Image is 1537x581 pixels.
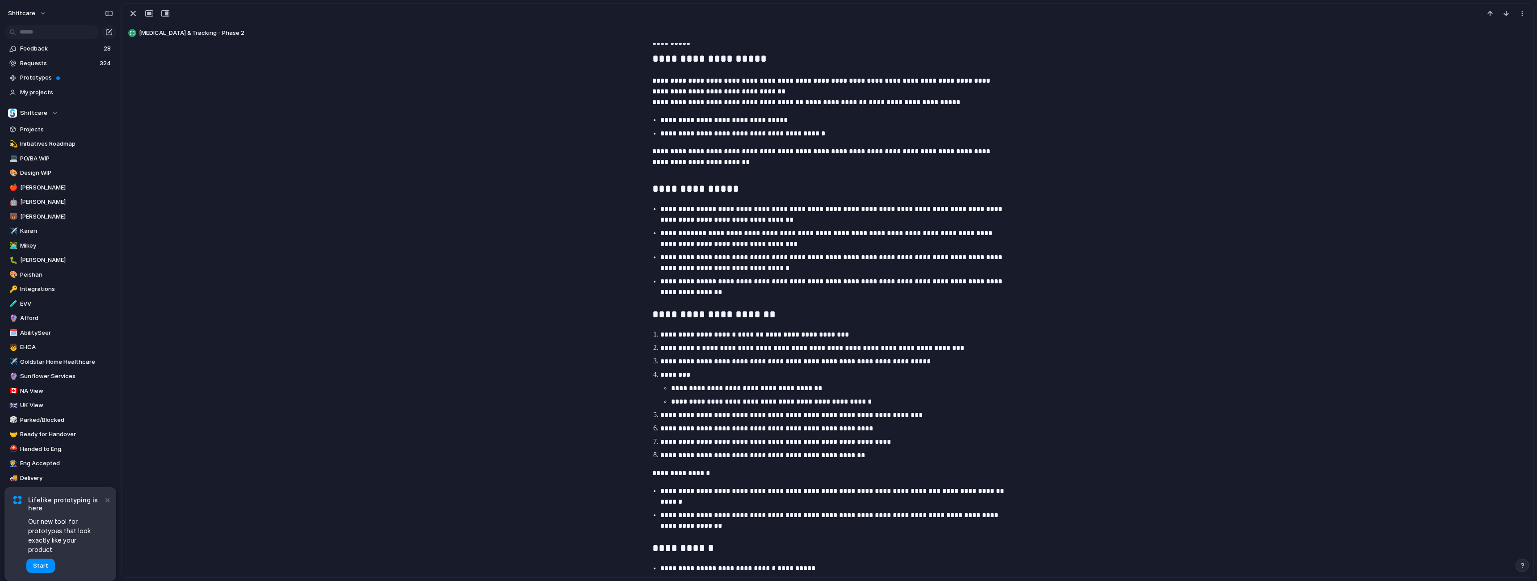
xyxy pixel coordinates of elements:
[20,59,97,68] span: Requests
[20,343,113,352] span: EHCA
[8,372,17,381] button: 🔮
[9,342,16,353] div: 🧒
[8,328,17,337] button: 🗓️
[8,154,17,163] button: 💻
[9,371,16,382] div: 🔮
[20,44,101,53] span: Feedback
[20,109,47,118] span: Shiftcare
[4,370,116,383] a: 🔮Sunflower Services
[4,123,116,136] a: Projects
[9,415,16,425] div: 🎲
[20,416,113,425] span: Parked/Blocked
[4,181,116,194] a: 🍎[PERSON_NAME]
[20,372,113,381] span: Sunflower Services
[20,256,113,265] span: [PERSON_NAME]
[20,459,113,468] span: Eng Accepted
[4,413,116,427] div: 🎲Parked/Blocked
[8,416,17,425] button: 🎲
[9,168,16,178] div: 🎨
[4,399,116,412] div: 🇬🇧UK View
[20,154,113,163] span: PO/BA WIP
[9,328,16,338] div: 🗓️
[9,240,16,251] div: 👨‍💻
[126,26,1529,40] button: [MEDICAL_DATA] & Tracking - Phase 2
[20,270,113,279] span: Peishan
[20,314,113,323] span: Afford
[4,268,116,282] a: 🎨Peishan
[4,486,116,499] div: 🎉Features Released this week
[4,326,116,340] a: 🗓️AbilitySeer
[8,401,17,410] button: 🇬🇧
[4,384,116,398] a: 🇨🇦NA View
[4,472,116,485] a: 🚚Delivery
[8,139,17,148] button: 💫
[20,430,113,439] span: Ready for Handover
[20,73,113,82] span: Prototypes
[4,341,116,354] a: 🧒EHCA
[139,29,1529,38] span: [MEDICAL_DATA] & Tracking - Phase 2
[4,442,116,456] div: ⛑️Handed to Eng.
[4,210,116,223] a: 🐻[PERSON_NAME]
[9,139,16,149] div: 💫
[20,88,113,97] span: My projects
[20,198,113,206] span: [PERSON_NAME]
[9,269,16,280] div: 🎨
[9,386,16,396] div: 🇨🇦
[4,42,116,55] a: Feedback28
[4,166,116,180] a: 🎨Design WIP
[8,445,17,454] button: ⛑️
[9,429,16,440] div: 🤝
[4,57,116,70] a: Requests324
[8,198,17,206] button: 🤖
[8,285,17,294] button: 🔑
[4,297,116,311] a: 🧪EVV
[9,284,16,295] div: 🔑
[4,71,116,84] a: Prototypes
[26,559,55,573] button: Start
[4,239,116,253] div: 👨‍💻Mikey
[8,459,17,468] button: 👨‍🏭
[28,517,103,554] span: Our new tool for prototypes that look exactly like your product.
[4,428,116,441] a: 🤝Ready for Handover
[4,6,51,21] button: shiftcare
[4,137,116,151] a: 💫Initiatives Roadmap
[9,444,16,454] div: ⛑️
[20,387,113,396] span: NA View
[4,106,116,120] button: Shiftcare
[8,168,17,177] button: 🎨
[8,183,17,192] button: 🍎
[4,282,116,296] a: 🔑Integrations
[20,212,113,221] span: [PERSON_NAME]
[9,313,16,324] div: 🔮
[4,355,116,369] div: ✈️Goldstar Home Healthcare
[8,227,17,236] button: ✈️
[8,343,17,352] button: 🧒
[28,496,103,512] span: Lifelike prototyping is here
[20,241,113,250] span: Mikey
[9,473,16,483] div: 🚚
[102,494,113,505] button: Dismiss
[4,86,116,99] a: My projects
[4,152,116,165] a: 💻PO/BA WIP
[4,195,116,209] a: 🤖[PERSON_NAME]
[9,226,16,236] div: ✈️
[20,183,113,192] span: [PERSON_NAME]
[4,224,116,238] div: ✈️Karan
[4,253,116,267] div: 🐛[PERSON_NAME]
[9,182,16,193] div: 🍎
[8,9,35,18] span: shiftcare
[4,457,116,470] a: 👨‍🏭Eng Accepted
[9,211,16,222] div: 🐻
[8,430,17,439] button: 🤝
